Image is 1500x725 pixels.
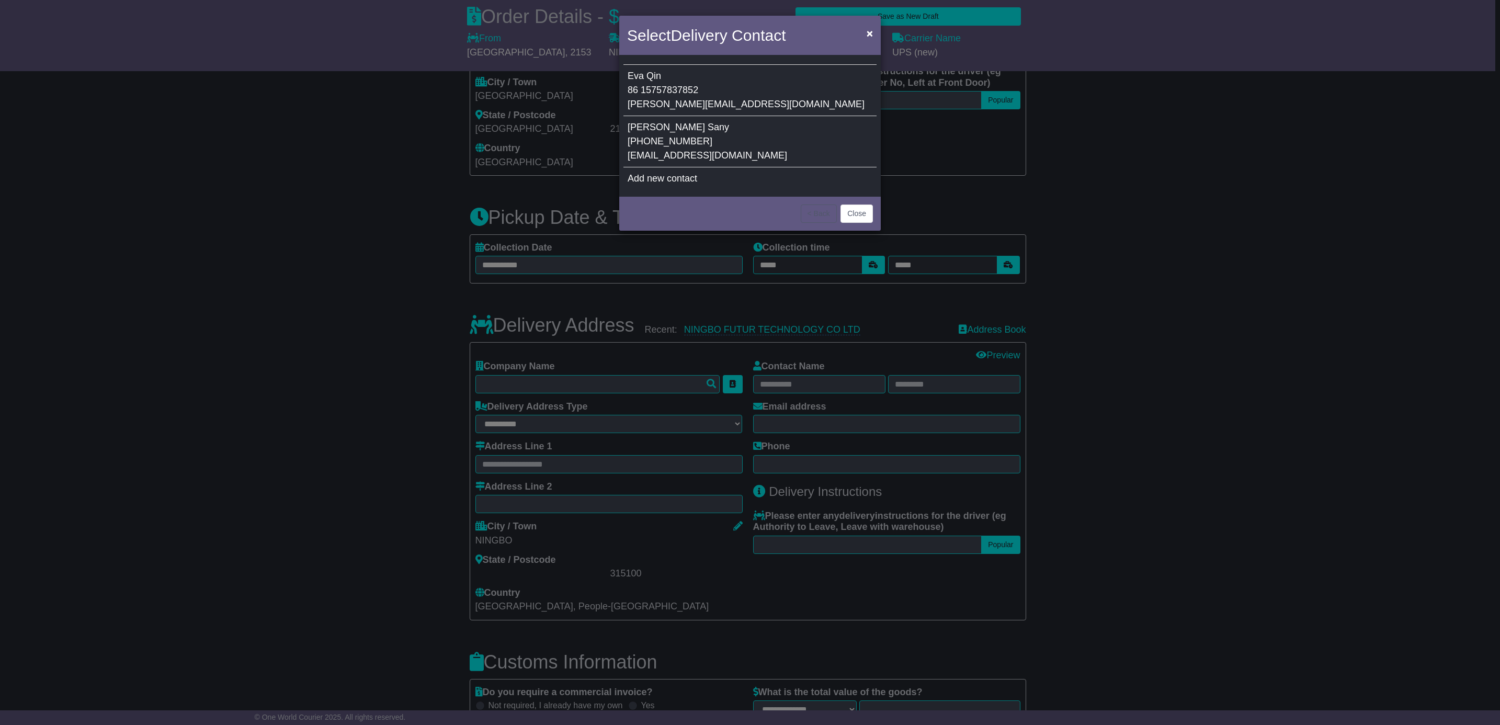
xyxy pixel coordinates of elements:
span: Add new contact [628,173,697,184]
span: 86 15757837852 [628,85,698,95]
span: [EMAIL_ADDRESS][DOMAIN_NAME] [628,150,787,161]
h4: Select [627,24,786,47]
span: Contact [732,27,786,44]
span: [PERSON_NAME][EMAIL_ADDRESS][DOMAIN_NAME] [628,99,865,109]
span: [PERSON_NAME] [628,122,705,132]
button: Close [840,205,873,223]
span: Sany [708,122,729,132]
span: Eva [628,71,644,81]
button: < Back [801,205,837,223]
span: Qin [646,71,661,81]
span: Delivery [671,27,727,44]
span: [PHONE_NUMBER] [628,136,712,146]
button: Close [861,22,878,44]
span: × [867,27,873,39]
